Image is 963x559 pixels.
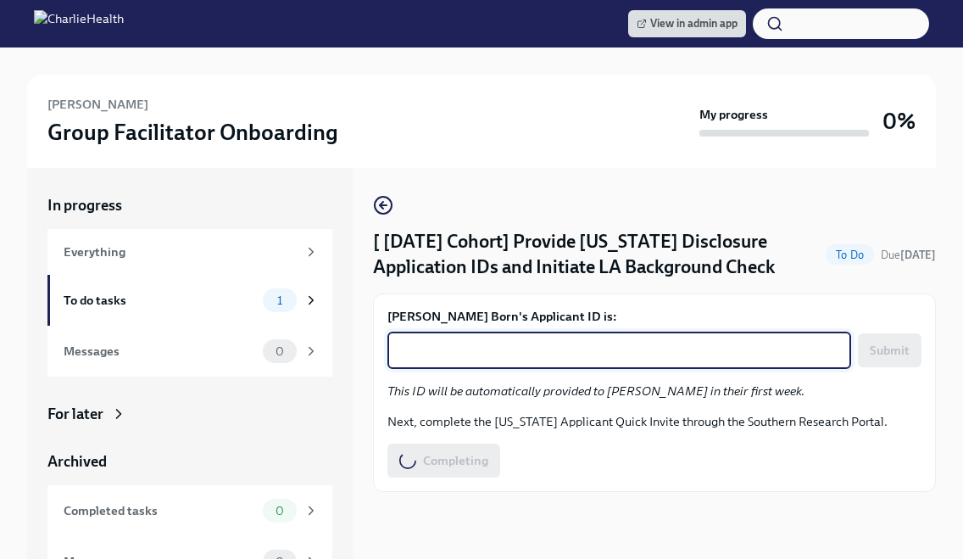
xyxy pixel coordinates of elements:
div: Everything [64,243,297,261]
a: View in admin app [628,10,746,37]
label: [PERSON_NAME] Born's Applicant ID is: [387,308,921,325]
h4: [ [DATE] Cohort] Provide [US_STATE] Disclosure Application IDs and Initiate LA Background Check [373,229,819,280]
p: Next, complete the [US_STATE] Applicant Quick Invite through the Southern Research Portal. [387,413,921,430]
a: For later [47,404,332,424]
div: Messages [64,342,256,361]
em: This ID will be automatically provided to [PERSON_NAME] in their first week. [387,383,804,399]
a: Archived [47,451,332,472]
h6: [PERSON_NAME] [47,95,148,114]
div: To do tasks [64,291,256,310]
span: To Do [826,249,874,261]
a: To do tasks1 [47,275,332,326]
a: Messages0 [47,326,332,377]
a: In progress [47,195,332,215]
span: 0 [265,345,294,358]
span: 0 [265,505,294,517]
a: Everything [47,229,332,275]
strong: My progress [699,106,768,123]
span: View in admin app [637,15,738,32]
strong: [DATE] [900,249,936,261]
h3: 0% [882,106,916,137]
a: Completed tasks0 [47,485,332,536]
span: 1 [267,294,292,307]
div: For later [47,404,103,424]
span: Due [881,249,936,261]
span: September 17th, 2025 10:00 [881,247,936,263]
h3: Group Facilitator Onboarding [47,117,338,148]
img: CharlieHealth [34,10,124,37]
div: Completed tasks [64,501,256,520]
